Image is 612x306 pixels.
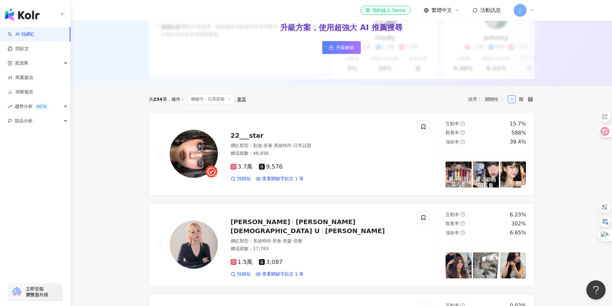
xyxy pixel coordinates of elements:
[262,143,263,148] span: ·
[253,143,262,148] span: 彩妝
[322,41,361,54] a: 升級解鎖
[231,163,253,170] span: 3.7萬
[485,94,504,104] span: 關聯性
[8,46,29,52] a: 找貼文
[8,31,35,38] a: searchAI 找網紅
[510,229,526,236] div: 6.65%
[272,143,274,148] span: ·
[500,162,526,188] img: post-image
[8,89,33,95] a: 洞察報告
[510,120,526,127] div: 15.7%
[446,212,459,217] span: 互動率
[231,176,251,182] a: 找相似
[500,252,526,278] img: post-image
[366,7,405,13] div: 預約線上 Demo
[292,143,293,148] span: ·
[446,230,459,235] span: 漲粉率
[446,139,459,144] span: 漲粉率
[149,203,534,286] a: KOL Avatar[PERSON_NAME][PERSON_NAME][DEMOGRAPHIC_DATA] U[PERSON_NAME]網紅類型：美妝時尚·美食·美髮·音樂總追蹤數：17,78...
[259,259,283,266] span: 3,087
[231,150,410,157] div: 總追蹤數 ： 46,856
[460,130,465,135] span: question-circle
[259,163,283,170] span: 9,576
[170,130,218,178] img: KOL Avatar
[231,238,410,244] div: 網紅類型 ：
[231,218,290,226] span: [PERSON_NAME]
[586,280,606,300] iframe: Help Scout Beacon - Open
[473,162,499,188] img: post-image
[280,22,402,33] div: 升級方案，使用超強大 AI 推薦搜尋
[15,114,33,128] span: 競品分析
[460,221,465,226] span: question-circle
[15,56,28,70] span: 資源庫
[480,7,501,13] span: 活動訊息
[253,238,271,243] span: 美妝時尚
[460,212,465,217] span: question-circle
[262,176,304,182] span: 查看關鍵字貼文 1 筆
[271,238,272,243] span: ·
[231,259,253,266] span: 1.5萬
[473,252,499,278] img: post-image
[5,8,40,21] img: logo
[256,271,304,277] a: 查看關鍵字貼文 1 筆
[431,7,452,14] span: 繁體中文
[446,121,459,126] span: 互動率
[34,103,49,110] div: BETA
[153,97,163,102] span: 234
[237,176,251,182] span: 找相似
[149,97,167,102] div: 共 筆
[274,143,292,148] span: 美妝時尚
[272,238,281,243] span: 美食
[263,143,272,148] span: 保養
[8,74,33,81] a: 商案媒合
[460,231,465,235] span: question-circle
[188,94,235,105] span: 關鍵字：日系彩妝
[510,138,526,145] div: 39.4%
[519,7,520,14] span: J
[256,176,304,182] a: 查看關鍵字貼文 1 筆
[262,271,304,277] span: 查看關鍵字貼文 1 筆
[10,287,23,297] img: chrome extension
[460,121,465,126] span: question-circle
[8,104,12,109] span: rise
[281,238,283,243] span: ·
[446,162,472,188] img: post-image
[293,143,311,148] span: 日常話題
[231,218,356,235] span: [PERSON_NAME][DEMOGRAPHIC_DATA] U
[26,286,48,298] span: 立即安裝 瀏覽器外掛
[231,271,251,277] a: 找相似
[510,211,526,218] div: 6.23%
[446,252,472,278] img: post-image
[8,283,62,301] a: chrome extension立即安裝 瀏覽器外掛
[446,130,459,135] span: 觀看率
[325,227,385,235] span: [PERSON_NAME]
[360,6,411,15] a: 預約線上 Demo
[167,97,185,102] span: 條件 ：
[237,97,246,102] div: 重置
[336,45,354,50] span: 升級解鎖
[149,112,534,196] a: KOL Avatar22___star網紅類型：彩妝·保養·美妝時尚·日常話題總追蹤數：46,8563.7萬9,576找相似查看關鍵字貼文 1 筆互動率question-circle15.7%觀...
[460,140,465,144] span: question-circle
[446,221,459,226] span: 觀看率
[292,238,293,243] span: ·
[237,271,251,277] span: 找相似
[511,220,526,227] div: 302%
[231,132,264,139] span: 22___star
[231,143,410,149] div: 網紅類型 ：
[468,94,508,104] div: 排序：
[293,238,302,243] span: 音樂
[231,246,410,252] div: 總追蹤數 ： 17,783
[283,238,292,243] span: 美髮
[511,129,526,136] div: 588%
[15,99,49,114] span: 趨勢分析
[170,221,218,269] img: KOL Avatar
